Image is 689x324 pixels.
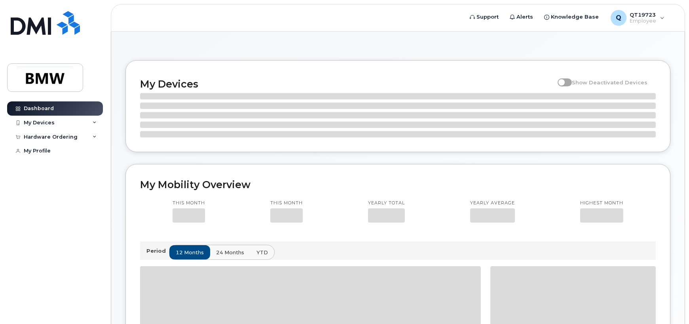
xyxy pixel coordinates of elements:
p: Yearly average [470,200,515,206]
p: This month [173,200,205,206]
input: Show Deactivated Devices [558,75,564,81]
h2: My Devices [140,78,554,90]
p: Highest month [580,200,623,206]
span: 24 months [216,249,244,256]
p: Period [146,247,169,255]
h2: My Mobility Overview [140,179,656,191]
span: YTD [256,249,268,256]
p: This month [270,200,303,206]
span: Show Deactivated Devices [572,79,647,86]
p: Yearly total [368,200,405,206]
